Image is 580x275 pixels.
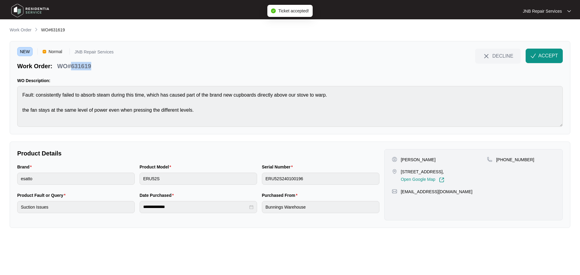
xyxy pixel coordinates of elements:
[483,53,490,60] img: close-Icon
[401,169,444,175] p: [STREET_ADDRESS],
[17,149,379,158] p: Product Details
[43,50,46,53] img: Vercel Logo
[75,50,114,56] p: JNB Repair Services
[262,173,379,185] input: Serial Number
[9,2,51,20] img: residentia service logo
[278,8,309,13] span: Ticket accepted!
[492,53,513,59] span: DECLINE
[140,173,257,185] input: Product Model
[140,192,176,198] label: Date Purchased
[17,47,33,56] span: NEW
[271,8,276,13] span: check-circle
[140,164,174,170] label: Product Model
[17,173,135,185] input: Brand
[10,27,31,33] p: Work Order
[475,49,521,63] button: close-IconDECLINE
[17,164,34,170] label: Brand
[262,192,300,198] label: Purchased From
[487,157,492,162] img: map-pin
[143,204,248,210] input: Date Purchased
[17,62,52,70] p: Work Order:
[496,157,534,163] p: [PHONE_NUMBER]
[401,157,436,163] p: [PERSON_NAME]
[392,189,397,194] img: map-pin
[262,164,295,170] label: Serial Number
[567,10,571,13] img: dropdown arrow
[8,27,33,34] a: Work Order
[439,177,444,183] img: Link-External
[57,62,91,70] p: WO#631619
[523,8,562,14] p: JNB Repair Services
[530,53,536,59] img: check-Icon
[538,52,558,59] span: ACCEPT
[17,78,563,84] p: WO Description:
[17,201,135,213] input: Product Fault or Query
[262,201,379,213] input: Purchased From
[17,192,68,198] label: Product Fault or Query
[392,169,397,174] img: map-pin
[392,157,397,162] img: user-pin
[526,49,563,63] button: check-IconACCEPT
[17,86,563,127] textarea: Fault: consistently failed to absorb steam during this time, which has caused part of the brand n...
[41,27,65,32] span: WO#631619
[46,47,65,56] span: Normal
[34,27,39,32] img: chevron-right
[401,177,444,183] a: Open Google Map
[401,189,472,195] p: [EMAIL_ADDRESS][DOMAIN_NAME]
